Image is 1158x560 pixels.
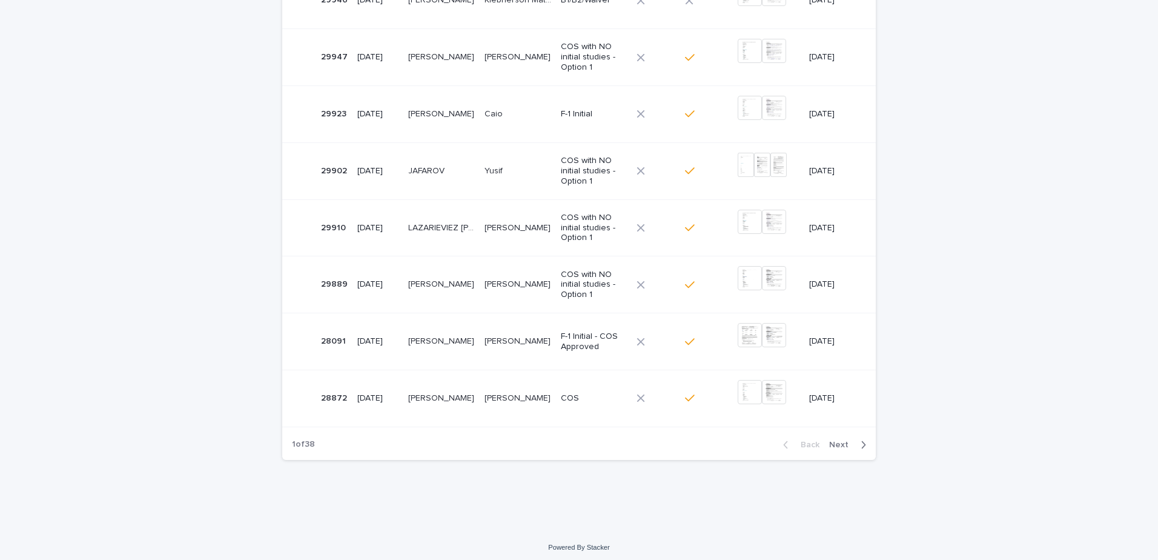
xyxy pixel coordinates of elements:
tr: 2990229902 [DATE]JAFAROVJAFAROV YusifYusif COS with NO initial studies - Option 1[DATE] [282,142,876,199]
p: COS [561,393,627,404]
p: 29947 [321,50,350,62]
p: [PERSON_NAME] [408,277,477,290]
tr: 2988929889 [DATE][PERSON_NAME][PERSON_NAME] [PERSON_NAME][PERSON_NAME] COS with NO initial studie... [282,256,876,313]
p: 29923 [321,107,349,119]
p: 28872 [321,391,349,404]
p: 28091 [321,334,348,347]
p: [DATE] [357,393,399,404]
p: [DATE] [809,223,856,233]
tr: 2809128091 [DATE][PERSON_NAME][PERSON_NAME] [PERSON_NAME][PERSON_NAME] F-1 Initial - COS Approved... [282,313,876,370]
button: Next [824,439,876,450]
p: F-1 Initial - COS Approved [561,332,627,352]
tr: 2994729947 [DATE][PERSON_NAME][PERSON_NAME] [PERSON_NAME][PERSON_NAME] COS with NO initial studie... [282,29,876,86]
p: [DATE] [809,279,856,290]
p: LAZARIEVIEZ ANTONIO SERRUYA [408,221,477,233]
p: Caio [485,107,505,119]
tr: 2992329923 [DATE][PERSON_NAME][PERSON_NAME] CaioCaio F-1 Initial[DATE] [282,85,876,142]
p: 1 of 38 [282,430,325,459]
p: COS with NO initial studies - Option 1 [561,42,627,72]
button: Back [773,439,824,450]
p: [DATE] [357,166,399,176]
p: 29902 [321,164,349,176]
p: F-1 Initial [561,109,627,119]
p: [DATE] [809,52,856,62]
p: Yusif [485,164,505,176]
p: [PERSON_NAME] [485,50,553,62]
p: [DATE] [357,336,399,347]
p: [DATE] [357,109,399,119]
p: [DATE] [809,336,856,347]
p: OCAMPO RAMIREZ [408,334,477,347]
p: COS with NO initial studies - Option 1 [561,213,627,243]
span: Next [829,441,856,449]
p: [DATE] [809,393,856,404]
tr: 2991029910 [DATE]LAZARIEVIEZ [PERSON_NAME]LAZARIEVIEZ [PERSON_NAME] [PERSON_NAME][PERSON_NAME] CO... [282,199,876,256]
p: JAFAROV [408,164,447,176]
p: [PERSON_NAME] [408,107,477,119]
span: Back [793,441,819,449]
a: Powered By Stacker [548,544,609,551]
p: [PERSON_NAME] [485,277,553,290]
p: 29889 [321,277,350,290]
p: COS with NO initial studies - Option 1 [561,156,627,186]
p: [DATE] [809,166,856,176]
p: CASTELLANOS ALVAREZ [408,50,477,62]
p: COS with NO initial studies - Option 1 [561,270,627,300]
p: [PERSON_NAME] [408,391,477,404]
p: [DATE] [357,52,399,62]
p: [PERSON_NAME] [485,334,553,347]
p: [DATE] [357,223,399,233]
p: [DATE] [809,109,856,119]
p: [PERSON_NAME] [485,391,553,404]
tr: 2887228872 [DATE][PERSON_NAME][PERSON_NAME] [PERSON_NAME][PERSON_NAME] COS[DATE] [282,370,876,427]
p: [DATE] [357,279,399,290]
p: [PERSON_NAME] [485,221,553,233]
p: 29910 [321,221,348,233]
